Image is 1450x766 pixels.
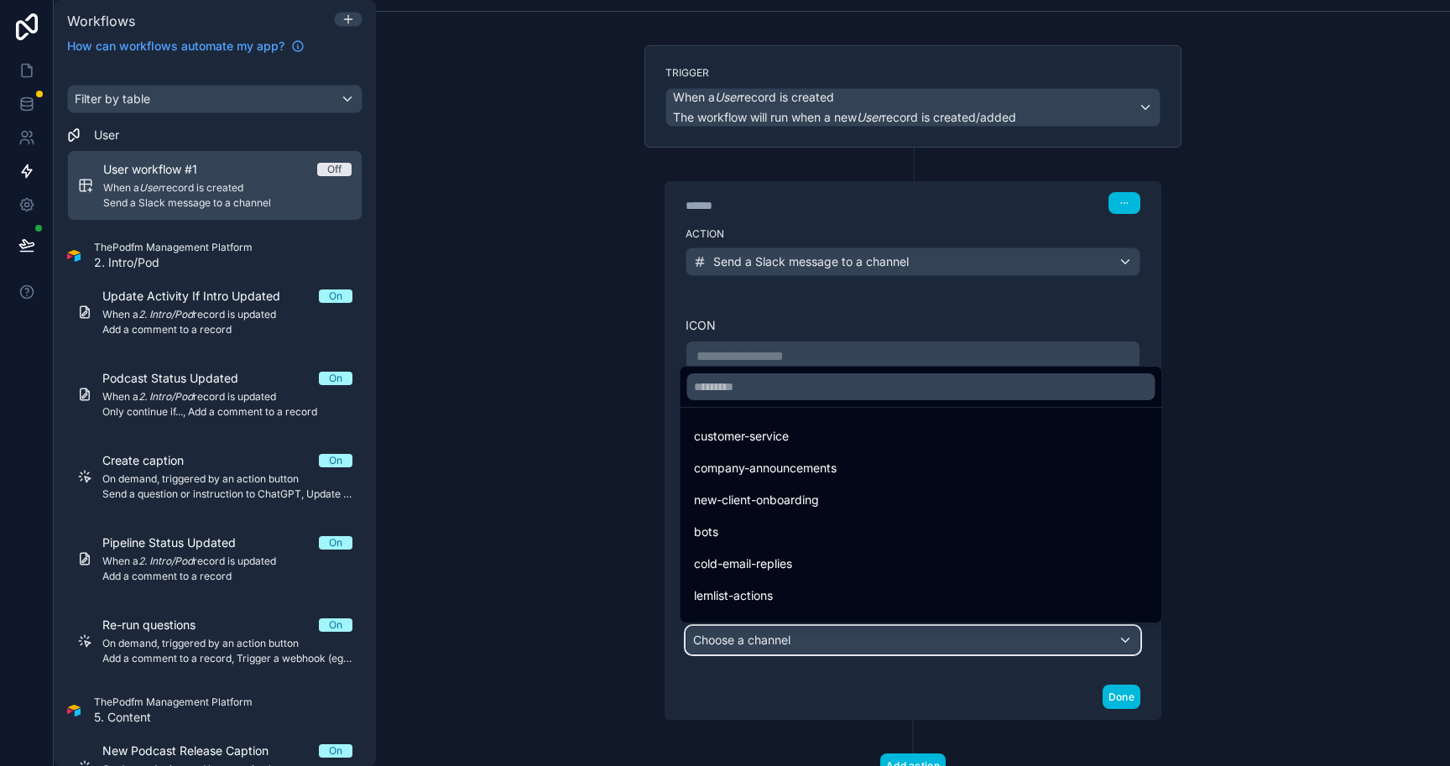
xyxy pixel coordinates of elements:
[694,522,718,542] span: bots
[694,426,789,446] span: customer-service
[694,554,792,574] span: cold-email-replies
[694,586,773,606] span: lemlist-actions
[694,458,837,478] span: company-announcements
[694,490,819,510] span: new-client-onboarding
[694,617,820,638] span: posted-leads-outcome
